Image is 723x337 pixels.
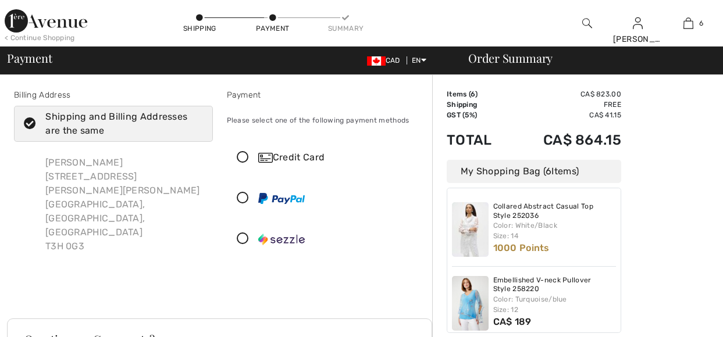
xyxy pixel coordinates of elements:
img: Credit Card [258,153,273,163]
a: Embellished V-neck Pullover Style 258220 [493,276,617,294]
td: Items ( ) [447,89,511,99]
img: My Info [633,16,643,30]
td: GST (5%) [447,110,511,120]
td: CA$ 823.00 [511,89,621,99]
td: CA$ 41.15 [511,110,621,120]
span: EN [412,56,426,64]
div: Summary [328,23,363,34]
img: My Bag [683,16,693,30]
td: Free [511,99,621,110]
img: Collared Abstract Casual Top Style 252036 [452,202,489,257]
a: Sign In [633,17,643,28]
img: 1ère Avenue [5,9,87,33]
span: 6 [699,18,703,28]
img: Sezzle [258,234,305,245]
span: CAD [367,56,405,64]
img: search the website [582,16,592,30]
div: Billing Address [14,89,213,101]
td: Shipping [447,99,511,110]
td: Total [447,120,511,160]
div: Color: Turquoise/blue Size: 12 [493,294,617,315]
img: PayPal [258,193,305,204]
div: [PERSON_NAME] [613,33,663,45]
div: Payment [255,23,290,34]
td: CA$ 864.15 [511,120,621,160]
a: 6 [664,16,713,30]
span: Payment [7,52,52,64]
div: Credit Card [258,150,417,164]
div: < Continue Shopping [5,33,75,43]
img: Embellished V-neck Pullover Style 258220 [452,276,489,331]
div: Color: White/Black Size: 14 [493,220,617,241]
div: Order Summary [454,52,716,64]
img: Canadian Dollar [367,56,386,66]
div: Shipping [182,23,217,34]
div: [PERSON_NAME] [STREET_ADDRESS][PERSON_NAME][PERSON_NAME] [GEOGRAPHIC_DATA], [GEOGRAPHIC_DATA], [G... [36,146,213,263]
span: 6 [546,166,551,177]
div: Please select one of the following payment methods [227,106,426,135]
a: Collared Abstract Casual Top Style 252036 [493,202,617,220]
div: My Shopping Bag ( Items) [447,160,621,183]
span: 1000 Points [493,242,550,253]
div: Payment [227,89,426,101]
span: 6 [471,90,475,98]
div: Shipping and Billing Addresses are the same [45,110,195,138]
span: CA$ 189 [493,316,532,327]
